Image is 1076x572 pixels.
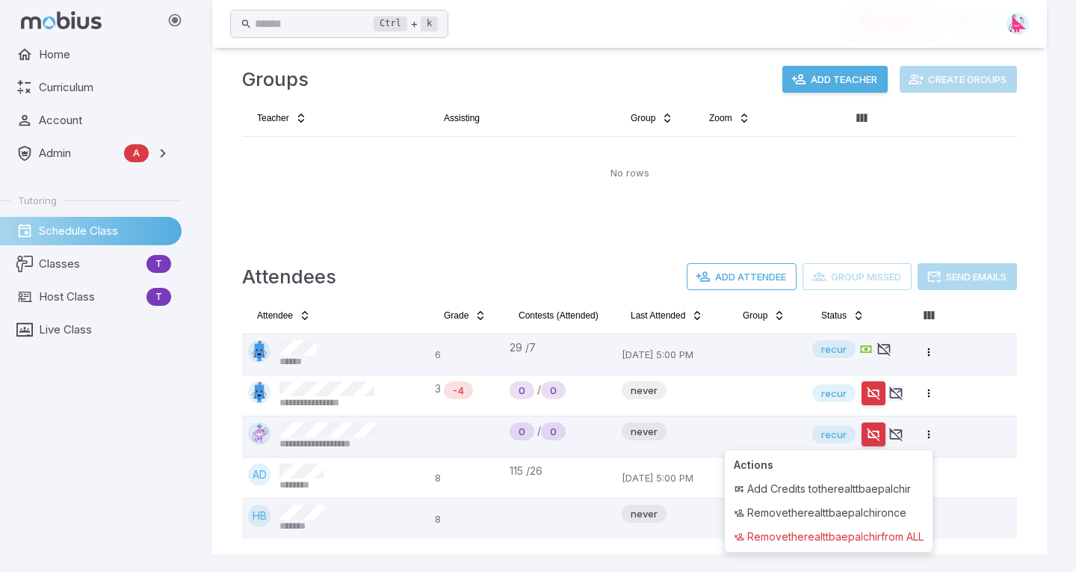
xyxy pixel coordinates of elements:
div: Actions [728,453,930,477]
div: Remove therealttbaepalchir from ALL [728,525,930,549]
div: Remove therealttbaepalchir once [728,501,930,525]
div: + [374,15,438,33]
kbd: k [421,16,438,31]
div: Add Credits to therealttbaepalchir [728,477,930,501]
img: right-triangle.svg [1007,13,1029,35]
kbd: Ctrl [374,16,407,31]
